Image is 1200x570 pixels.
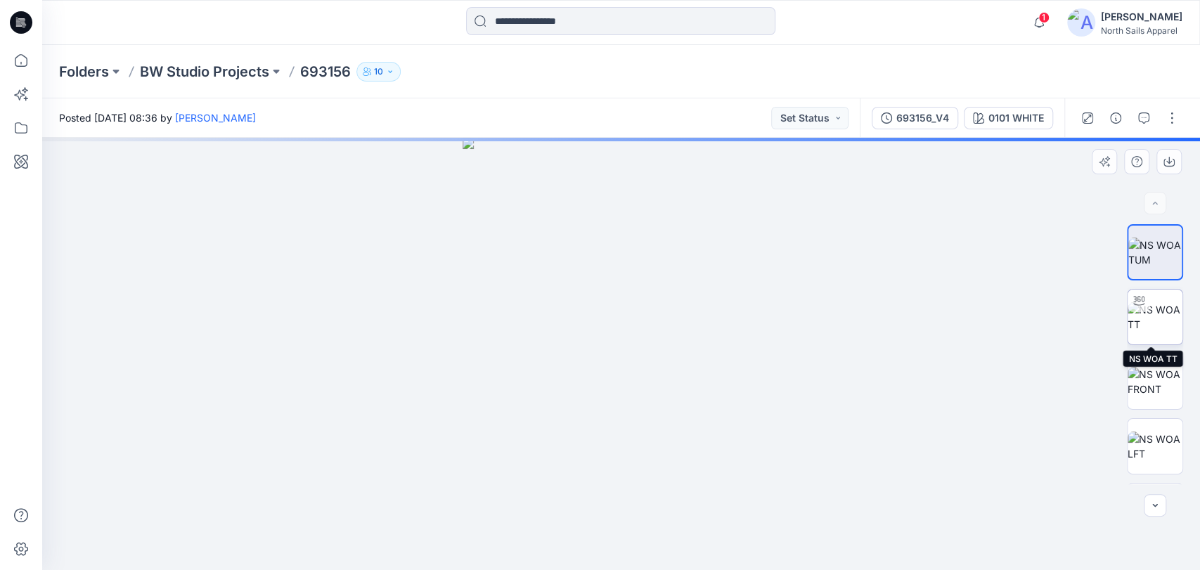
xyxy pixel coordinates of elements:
button: 10 [356,62,401,82]
button: Details [1104,107,1127,129]
img: NS WOA TUM [1128,238,1182,267]
a: BW Studio Projects [140,62,269,82]
img: NS WOA TT [1128,302,1182,332]
button: 0101 WHITE [964,107,1053,129]
img: eyJhbGciOiJIUzI1NiIsImtpZCI6IjAiLCJzbHQiOiJzZXMiLCJ0eXAiOiJKV1QifQ.eyJkYXRhIjp7InR5cGUiOiJzdG9yYW... [463,138,780,570]
button: 693156_V4 [872,107,958,129]
span: 1 [1038,12,1050,23]
div: 0101 WHITE [988,110,1044,126]
img: NS WOA FRONT [1128,367,1182,396]
img: avatar [1067,8,1095,37]
a: [PERSON_NAME] [175,112,256,124]
a: Folders [59,62,109,82]
img: NS WOA LFT [1128,432,1182,461]
span: Posted [DATE] 08:36 by [59,110,256,125]
p: 10 [374,64,383,79]
div: 693156_V4 [896,110,949,126]
p: 693156 [300,62,351,82]
div: [PERSON_NAME] [1101,8,1182,25]
div: North Sails Apparel [1101,25,1182,36]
